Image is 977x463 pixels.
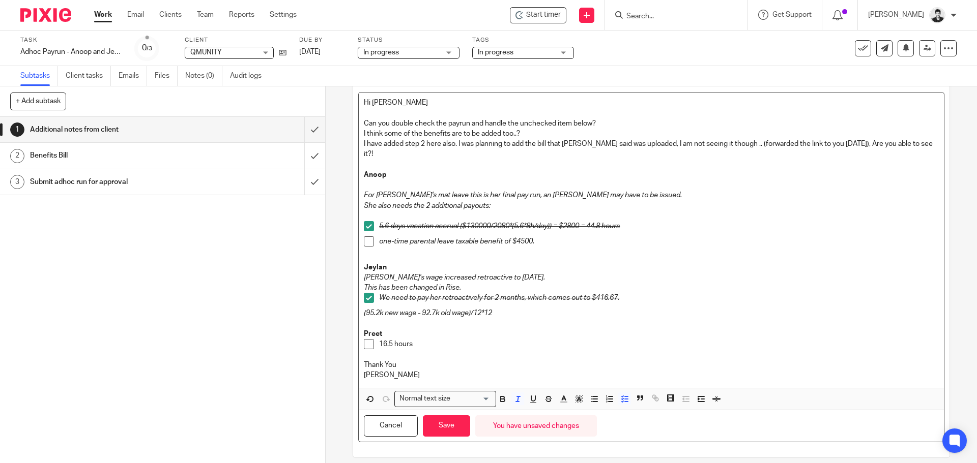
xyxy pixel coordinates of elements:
[364,192,682,199] em: For [PERSON_NAME]'s mat leave this is her final pay run, an [PERSON_NAME] may have to be issued.
[394,391,496,407] div: Search for option
[299,36,345,44] label: Due by
[30,122,206,137] h1: Additional notes from client
[472,36,574,44] label: Tags
[197,10,214,20] a: Team
[364,139,938,160] p: I have added step 2 here also. I was planning to add the bill that [PERSON_NAME] said was uploade...
[185,36,286,44] label: Client
[397,393,452,404] span: Normal text size
[364,118,938,129] p: Can you double check the payrun and handle the unchecked item below?
[379,223,620,230] em: 5.6 days vacation accrual ($130000/2080*(5.6*8h/day)) = $2800 = 44.8 hours
[364,98,938,108] p: Hi [PERSON_NAME]
[478,49,513,56] span: In progress
[364,284,461,291] em: This has been changed in Rise.
[229,10,254,20] a: Reports
[10,92,66,110] button: + Add subtask
[20,66,58,86] a: Subtasks
[364,330,382,337] strong: Preet
[868,10,924,20] p: [PERSON_NAME]
[155,66,178,86] a: Files
[625,12,717,21] input: Search
[475,415,597,437] div: You have unsaved changes
[230,66,269,86] a: Audit logs
[20,47,122,57] div: Adhoc Payrun - Anoop and Jeylan
[20,36,122,44] label: Task
[526,10,561,20] span: Start timer
[299,48,321,55] span: [DATE]
[30,148,206,163] h1: Benefits Bill
[94,10,112,20] a: Work
[185,66,222,86] a: Notes (0)
[364,171,387,178] strong: Anoop
[929,7,945,23] img: squarehead.jpg
[379,339,938,360] p: 16.5 hours
[364,129,938,139] p: I think some of the benefits are to be added too..?
[453,393,490,404] input: Search for option
[364,202,491,209] em: She also needs the 2 additional payouts:
[379,238,534,245] em: one-time parental leave taxable benefit of $4500.
[147,46,152,51] small: /3
[159,10,182,20] a: Clients
[10,149,24,163] div: 2
[190,49,222,56] span: QMUNITY
[364,274,545,281] em: [PERSON_NAME]'s wage increased retroactive to [DATE].
[363,49,399,56] span: In progress
[20,8,71,22] img: Pixie
[127,10,144,20] a: Email
[364,370,938,380] p: [PERSON_NAME]
[379,294,619,301] em: We need to pay her retroactively for 2 months, which comes out to $416.67.
[510,7,566,23] div: QMUNITY - Adhoc Payrun - Anoop and Jeylan
[66,66,111,86] a: Client tasks
[10,122,24,137] div: 1
[10,175,24,189] div: 3
[30,174,206,190] h1: Submit adhoc run for approval
[358,36,459,44] label: Status
[364,264,387,271] strong: Jeylan
[142,42,152,54] div: 0
[423,415,470,437] button: Save
[364,310,492,317] em: (95.2k new wage - 92.7k old wage)/12*12
[772,11,812,18] span: Get Support
[119,66,147,86] a: Emails
[364,415,418,437] button: Cancel
[364,360,938,370] p: Thank You
[270,10,297,20] a: Settings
